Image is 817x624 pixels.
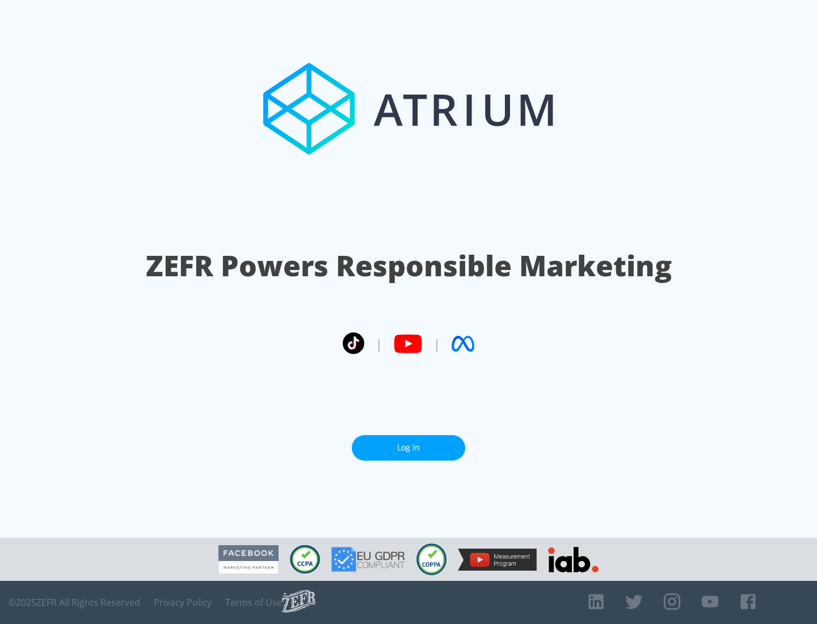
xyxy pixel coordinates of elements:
a: Log In [352,435,465,461]
span: © 2025 ZEFR All Rights Reserved [9,597,140,608]
img: IAB [548,547,599,572]
img: Facebook Marketing Partner [218,545,279,574]
a: Terms of Use [225,597,282,608]
h1: ZEFR Powers Responsible Marketing [146,246,672,285]
span: | [376,335,382,352]
span: | [433,335,440,352]
img: CCPA Compliant [290,545,320,574]
img: YouTube Measurement Program [458,549,537,571]
img: COPPA Compliant [416,543,447,575]
img: GDPR Compliant [331,547,405,572]
a: Privacy Policy [154,597,212,608]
